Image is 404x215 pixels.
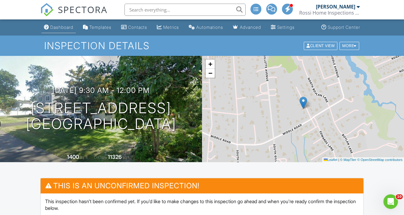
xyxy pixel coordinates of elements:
h3: [DATE] 9:30 am - 12:00 pm [52,86,150,94]
span: + [208,60,212,68]
div: Support Center [328,25,360,30]
span: sq.ft. [123,155,130,160]
span: | [338,158,339,162]
a: © OpenStreetMap contributors [357,158,402,162]
img: The Best Home Inspection Software - Spectora [40,3,54,16]
div: Client View [304,42,337,50]
a: Contacts [119,22,150,33]
div: Rossi Home Inspections Inc. [299,10,360,16]
div: Advanced [240,25,261,30]
div: Metrics [163,25,179,30]
span: SPECTORA [58,3,108,16]
span: Lot Size [94,155,107,160]
a: Dashboard [41,22,76,33]
div: Settings [277,25,295,30]
a: Advanced [230,22,263,33]
div: Contacts [128,25,147,30]
p: This inspection hasn't been confirmed yet. If you'd like to make changes to this inspection go ah... [45,198,359,212]
div: [PERSON_NAME] [316,4,355,10]
div: Templates [89,25,111,30]
span: − [208,69,212,77]
div: 11326 [108,154,122,160]
h3: This is an Unconfirmed Inspection! [41,178,363,193]
div: Dashboard [50,25,73,30]
input: Search everything... [124,4,246,16]
a: Leaflet [324,158,337,162]
a: © MapTiler [340,158,356,162]
a: Zoom out [206,69,215,78]
h1: Inspection Details [44,40,360,51]
div: Automations [196,25,223,30]
a: Zoom in [206,60,215,69]
div: More [339,42,359,50]
span: 10 [396,194,403,199]
a: Automations (Advanced) [186,22,226,33]
a: Templates [81,22,114,33]
h1: [STREET_ADDRESS] [GEOGRAPHIC_DATA] [26,100,176,132]
div: 1400 [67,154,79,160]
a: Support Center [319,22,363,33]
a: SPECTORA [40,8,108,21]
a: Settings [268,22,297,33]
iframe: Intercom live chat [383,194,398,209]
img: Marker [300,97,307,109]
a: Metrics [154,22,181,33]
a: Client View [303,43,339,48]
span: sq. ft. [80,155,88,160]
